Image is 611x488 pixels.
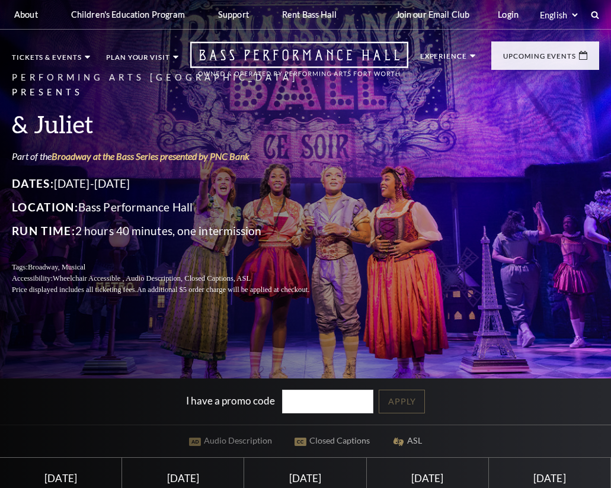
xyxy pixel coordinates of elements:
p: Tags: [12,262,338,273]
p: Accessibility: [12,273,338,284]
div: [DATE] [258,472,352,484]
p: Rent Bass Hall [282,9,337,20]
p: Tickets & Events [12,54,82,67]
h3: & Juliet [12,109,338,139]
p: 2 hours 40 minutes, one intermission [12,221,338,240]
span: An additional $5 order charge will be applied at checkout. [137,285,309,294]
span: Broadway, Musical [28,263,85,271]
p: About [14,9,38,20]
p: Children's Education Program [71,9,185,20]
span: Wheelchair Accessible , Audio Description, Closed Captions, ASL [53,274,251,282]
span: Dates: [12,176,54,190]
span: Location: [12,200,78,214]
p: Plan Your Visit [106,54,170,67]
a: Broadway at the Bass Series presented by PNC Bank [52,150,249,162]
p: Bass Performance Hall [12,198,338,217]
div: [DATE] [380,472,474,484]
p: [DATE]-[DATE] [12,174,338,193]
div: [DATE] [14,472,108,484]
p: Part of the [12,150,338,163]
label: I have a promo code [186,394,275,406]
div: [DATE] [503,472,597,484]
span: Run Time: [12,224,75,237]
p: Upcoming Events [503,53,576,66]
p: Price displayed includes all ticketing fees. [12,284,338,296]
select: Select: [538,9,580,21]
div: [DATE] [136,472,230,484]
p: Experience [420,53,467,66]
p: Support [218,9,249,20]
